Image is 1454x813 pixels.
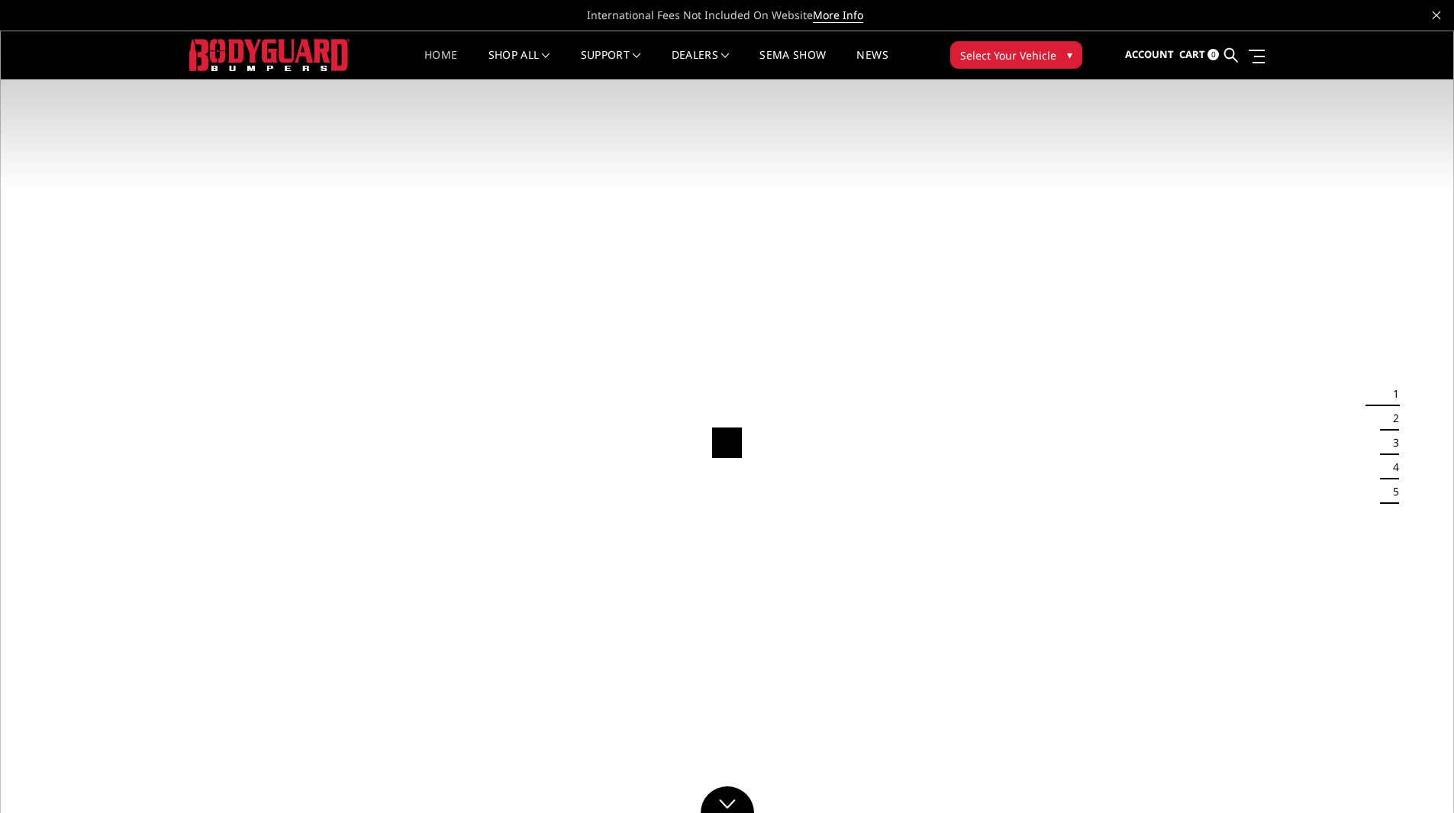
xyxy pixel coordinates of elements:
a: shop all [488,50,550,79]
a: Cart 0 [1179,34,1219,76]
span: ▾ [1067,47,1072,63]
button: 1 of 5 [1384,382,1399,406]
span: Cart [1179,47,1205,61]
button: Select Your Vehicle [950,41,1082,69]
span: Select Your Vehicle [960,47,1056,63]
button: 5 of 5 [1384,479,1399,504]
button: 2 of 5 [1384,406,1399,431]
a: SEMA Show [759,50,826,79]
a: Account [1125,34,1174,76]
span: 0 [1207,49,1219,60]
a: Dealers [672,50,730,79]
button: 4 of 5 [1384,455,1399,479]
a: Support [581,50,641,79]
span: Account [1125,47,1174,61]
a: More Info [813,8,863,23]
a: Home [424,50,457,79]
img: BODYGUARD BUMPERS [189,39,350,70]
a: Click to Down [701,786,754,813]
a: News [856,50,888,79]
button: 3 of 5 [1384,431,1399,455]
